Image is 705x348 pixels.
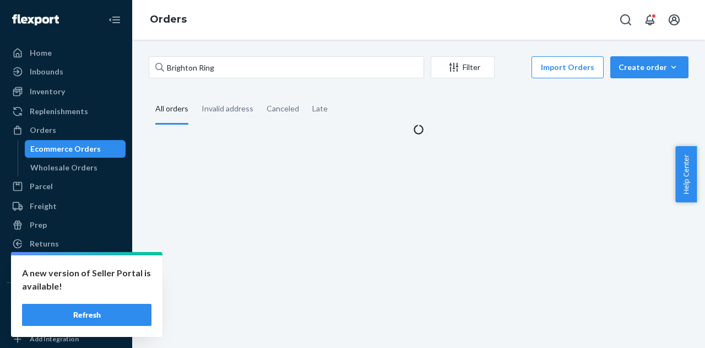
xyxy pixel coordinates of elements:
div: Ecommerce Orders [30,143,101,154]
button: Open account menu [663,9,685,31]
button: Refresh [22,304,151,326]
div: All orders [155,94,188,125]
p: A new version of Seller Portal is available! [22,266,151,293]
button: Open notifications [639,9,661,31]
a: Home [7,44,126,62]
div: Inventory [30,86,65,97]
a: Add Integration [7,333,126,346]
button: Open Search Box [615,9,637,31]
ol: breadcrumbs [141,4,196,36]
button: Import Orders [532,56,604,78]
a: Returns [7,235,126,253]
a: Inbounds [7,63,126,81]
div: Late [312,94,328,123]
button: Help Center [675,146,697,202]
div: Wholesale Orders [30,162,97,173]
a: Inventory [7,83,126,100]
a: Orders [150,13,187,25]
a: Reporting [7,255,126,272]
div: Freight [30,201,57,212]
div: Create order [619,62,680,73]
a: Parcel [7,178,126,195]
div: Filter [431,62,494,73]
button: Close Navigation [104,9,126,31]
div: Parcel [30,181,53,192]
div: Orders [30,125,56,136]
div: Prep [30,219,47,231]
a: Orders [7,121,126,139]
a: Wholesale Orders [25,159,126,176]
a: Ecommerce Orders [25,140,126,158]
div: Inbounds [30,66,63,77]
button: Integrations [7,292,126,309]
div: Home [30,47,52,58]
a: Freight [7,197,126,215]
img: Flexport logo [12,14,59,25]
button: Create order [610,56,688,78]
div: Canceled [267,94,299,123]
div: Returns [30,238,59,249]
a: Replenishments [7,103,126,120]
div: Replenishments [30,106,88,117]
div: Invalid address [202,94,253,123]
button: Filter [431,56,495,78]
a: Shopify [7,310,126,328]
div: Add Integration [30,334,79,344]
a: Prep [7,216,126,234]
input: Search orders [149,56,424,78]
